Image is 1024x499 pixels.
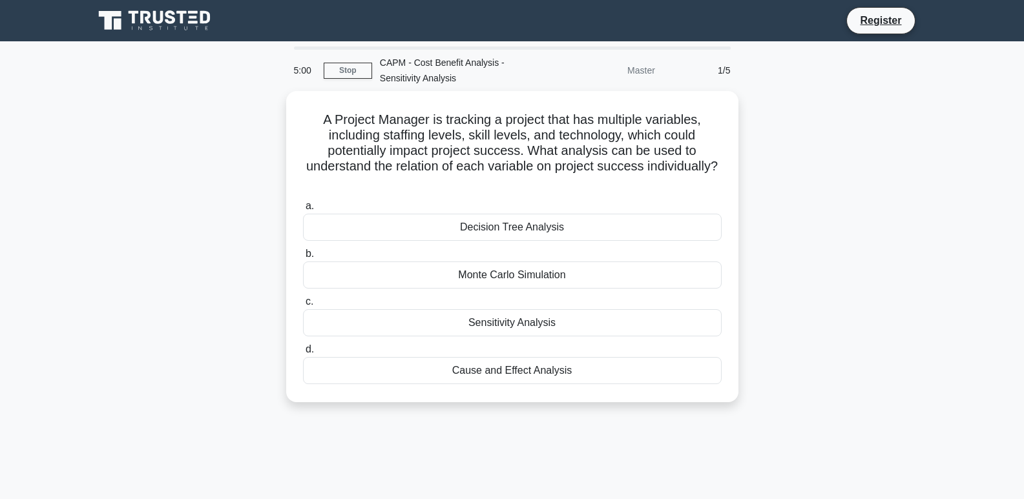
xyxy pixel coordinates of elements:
[306,200,314,211] span: a.
[306,296,313,307] span: c.
[303,357,722,384] div: Cause and Effect Analysis
[306,343,314,354] span: d.
[306,248,314,259] span: b.
[303,309,722,336] div: Sensitivity Analysis
[550,57,663,83] div: Master
[303,261,722,289] div: Monte Carlo Simulation
[372,50,550,91] div: CAPM - Cost Benefit Analysis - Sensitivity Analysis
[324,63,372,79] a: Stop
[302,112,723,190] h5: A Project Manager is tracking a project that has multiple variables, including staffing levels, s...
[852,12,909,28] a: Register
[286,57,324,83] div: 5:00
[303,214,722,241] div: Decision Tree Analysis
[663,57,738,83] div: 1/5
